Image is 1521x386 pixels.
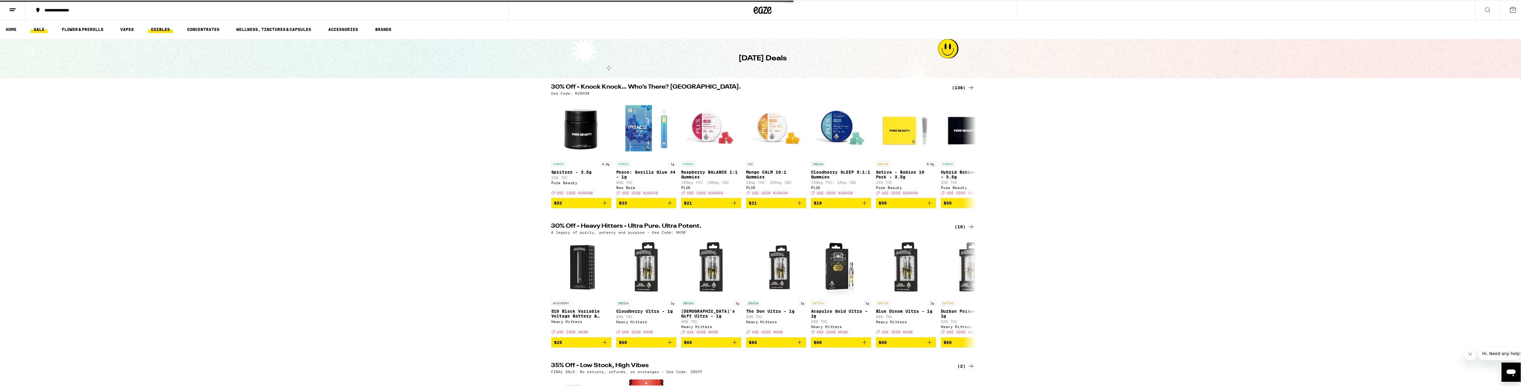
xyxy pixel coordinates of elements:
a: (10) [955,223,975,230]
img: Pure Beauty - Spritzer - 3.5g [551,98,611,158]
p: INDICA [616,300,631,305]
button: Add to bag [551,337,611,347]
p: Cloudberry Ultra - 1g [616,308,676,313]
button: Add to bag [811,337,871,347]
p: HYBRID [616,161,631,166]
p: 1g [734,300,741,305]
span: $60 [619,339,627,344]
a: Open page for Cloudberry Ultra - 1g from Heavy Hitters [616,237,676,336]
a: Open page for Mango CALM 10:1 Gummies from PLUS [746,98,806,197]
p: Peace: Gorilla Glue #4 - 1g [616,169,676,179]
span: $60 [749,339,757,344]
p: 25% THC [876,180,936,184]
a: Open page for Peace: Gorilla Glue #4 - 1g from New Norm [616,98,676,197]
span: $19 [814,200,822,205]
img: PLUS - Raspberry BALANCE 1:1 Gummies [681,98,741,158]
span: USE CODE KUSH30 [752,190,788,194]
img: Heavy Hitters - Acapulco Gold Ultra - 1g [811,237,871,297]
img: PLUS - Cloudberry SLEEP 5:1:1 Gummies [811,98,871,158]
a: VAPES [117,25,137,32]
span: USE CODE HH30 [622,330,653,334]
span: $50 [944,200,952,205]
div: Heavy Hitters [876,319,936,323]
p: 89% THC [746,314,806,318]
a: ACCESSORIES [325,25,361,32]
a: BRANDS [372,25,394,32]
span: USE CODE KUSH30 [622,190,658,194]
p: SATIVA [876,300,890,305]
a: Open page for Acapulco Gold Ultra - 1g from Heavy Hitters [811,237,871,336]
div: New Norm [616,185,676,189]
img: Heavy Hitters - Cloudberry Ultra - 1g [616,237,676,297]
div: Heavy Hitters [616,319,676,323]
span: USE CODE HH30 [687,330,718,334]
p: 1g [669,300,676,305]
p: 26% THC [941,180,1001,184]
p: 29% THC [551,175,611,179]
button: Add to bag [681,197,741,208]
img: Heavy Hitters - The Don Ultra - 1g [746,237,806,297]
img: Heavy Hitters - 510 Black Variable Voltage Battery & Charger [551,237,611,297]
img: Pure Beauty - Sativa - Babies 10 Pack - 3.5g [876,98,936,158]
span: $60 [684,339,692,344]
span: $50 [879,200,887,205]
iframe: Message from company [1479,346,1521,360]
div: (2) [958,362,975,369]
span: USE CODE KUSH30 [947,190,983,194]
a: Open page for Raspberry BALANCE 1:1 Gummies from PLUS [681,98,741,197]
p: Durban Poison Ultra - 1g [941,308,1001,318]
p: 1g [864,300,871,305]
a: FLOWER & PREROLLS [59,25,106,32]
span: $60 [944,339,952,344]
p: 89% THC [616,314,676,318]
p: 84% THC [616,180,676,184]
span: $33 [619,200,627,205]
p: [DEMOGRAPHIC_DATA]'s Gift Ultra - 1g [681,308,741,318]
div: Pure Beauty [876,185,936,189]
img: PLUS - Mango CALM 10:1 Gummies [746,98,806,158]
p: A legacy of purity, potency and purpose - Use Code: HH30 [551,230,686,234]
span: USE CODE KUSH30 [882,190,918,194]
a: (138) [952,84,975,91]
div: Heavy Hitters [681,324,741,328]
h2: 35% Off - Low Stock, High Vibes [551,362,945,369]
span: $60 [879,339,887,344]
h1: [DATE] Deals [739,53,787,63]
p: INDICA [681,300,696,305]
h2: 30% Off - Knock Knock… Who’s There? [GEOGRAPHIC_DATA]. [551,84,945,91]
a: Open page for Spritzer - 3.5g from Pure Beauty [551,98,611,197]
iframe: Button to launch messaging window [1501,362,1521,381]
p: FINAL SALE: No returns, refunds, or exchanges - Use Code: 35OFF [551,369,703,373]
span: USE CODE HH30 [557,330,588,334]
p: ACCESSORY [551,300,571,305]
a: Open page for 510 Black Variable Voltage Battery & Charger from Heavy Hitters [551,237,611,336]
p: 1g [929,300,936,305]
span: $21 [684,200,692,205]
a: Open page for Blue Dream Ultra - 1g from Heavy Hitters [876,237,936,336]
p: 510 Black Variable Voltage Battery & Charger [551,308,611,318]
p: Use Code: KUSH30 [551,91,590,95]
a: HOME [3,25,20,32]
p: Acapulco Gold Ultra - 1g [811,308,871,318]
div: Heavy Hitters [551,319,611,323]
span: Hi. Need any help? [4,4,43,9]
iframe: Close message [1464,348,1476,360]
p: Raspberry BALANCE 1:1 Gummies [681,169,741,179]
p: 88% THC [876,314,936,318]
div: PLUS [811,185,871,189]
p: 92% THC [941,319,1001,323]
p: 1g [669,161,676,166]
button: Add to bag [811,197,871,208]
h2: 30% Off - Heavy Hitters - Ultra Pure. Ultra Potent. [551,223,945,230]
button: Add to bag [681,337,741,347]
img: Heavy Hitters - God's Gift Ultra - 1g [681,237,741,297]
a: Open page for Hybrid Babies 10 Pack - 3.5g from Pure Beauty [941,98,1001,197]
span: USE CODE KUSH30 [687,190,723,194]
img: New Norm - Peace: Gorilla Glue #4 - 1g [616,98,676,158]
a: EDIBLES [148,25,173,32]
img: Heavy Hitters - Durban Poison Ultra - 1g [941,237,1001,297]
button: Add to bag [746,197,806,208]
p: CBD [746,161,755,166]
p: SATIVA [811,300,825,305]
